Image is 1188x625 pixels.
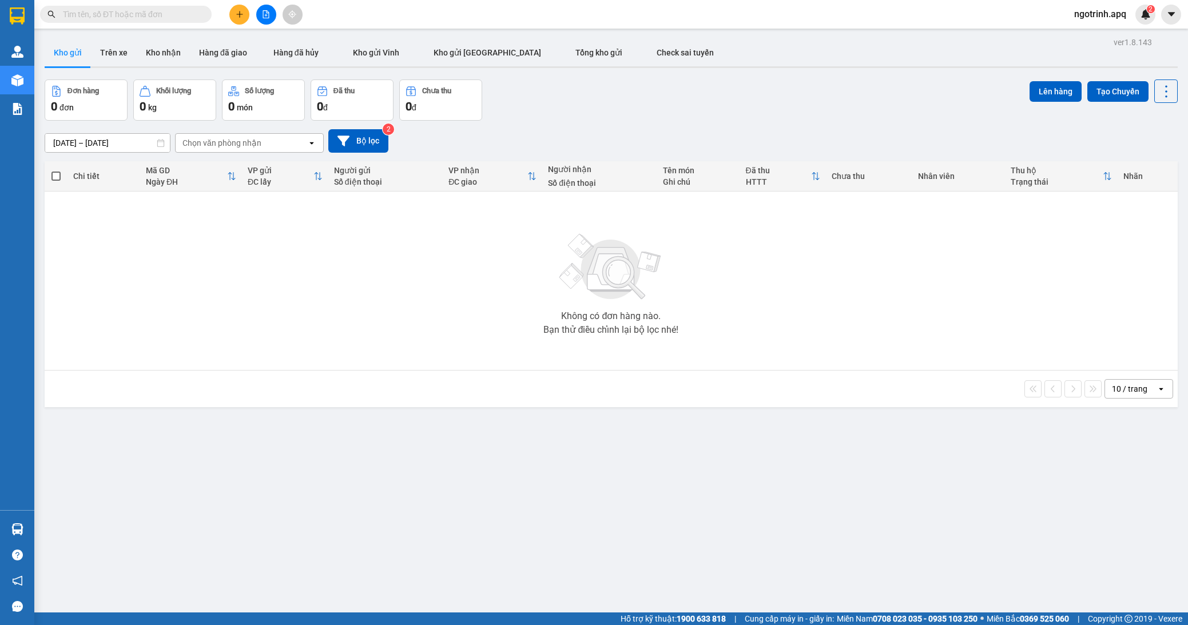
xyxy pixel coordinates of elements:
[283,5,303,25] button: aim
[59,103,74,112] span: đơn
[918,172,999,181] div: Nhân viên
[677,614,726,623] strong: 1900 633 818
[190,39,256,66] button: Hàng đã giao
[434,48,541,57] span: Kho gửi [GEOGRAPHIC_DATA]
[137,39,190,66] button: Kho nhận
[146,177,227,186] div: Ngày ĐH
[245,87,274,95] div: Số lượng
[734,612,736,625] span: |
[311,79,394,121] button: Đã thu0đ
[156,87,191,95] div: Khối lượng
[133,79,216,121] button: Khối lượng0kg
[832,172,907,181] div: Chưa thu
[11,103,23,115] img: solution-icon
[663,177,734,186] div: Ghi chú
[399,79,482,121] button: Chưa thu0đ
[273,48,319,57] span: Hàng đã hủy
[11,523,23,535] img: warehouse-icon
[140,161,242,192] th: Toggle SortBy
[91,39,137,66] button: Trên xe
[1078,612,1079,625] span: |
[987,612,1069,625] span: Miền Bắc
[412,103,416,112] span: đ
[837,612,978,625] span: Miền Nam
[262,10,270,18] span: file-add
[288,10,296,18] span: aim
[237,103,253,112] span: món
[307,138,316,148] svg: open
[334,177,438,186] div: Số điện thoại
[73,172,135,181] div: Chi tiết
[47,10,55,18] span: search
[746,177,812,186] div: HTTT
[67,87,99,95] div: Đơn hàng
[740,161,827,192] th: Toggle SortBy
[548,178,651,188] div: Số điện thoại
[663,166,734,175] div: Tên món
[248,177,313,186] div: ĐC lấy
[1161,5,1181,25] button: caret-down
[443,161,542,192] th: Toggle SortBy
[1114,36,1152,49] div: ver 1.8.143
[248,166,313,175] div: VP gửi
[148,103,157,112] span: kg
[256,5,276,25] button: file-add
[12,575,23,586] span: notification
[1112,383,1147,395] div: 10 / trang
[45,79,128,121] button: Đơn hàng0đơn
[873,614,978,623] strong: 0708 023 035 - 0935 103 250
[1125,615,1133,623] span: copyright
[146,166,227,175] div: Mã GD
[1020,614,1069,623] strong: 0369 525 060
[328,129,388,153] button: Bộ lọc
[575,48,622,57] span: Tổng kho gửi
[51,99,57,113] span: 0
[334,166,438,175] div: Người gửi
[621,612,726,625] span: Hỗ trợ kỹ thuật:
[1011,177,1103,186] div: Trạng thái
[406,99,412,113] span: 0
[11,74,23,86] img: warehouse-icon
[746,166,812,175] div: Đã thu
[45,134,170,152] input: Select a date range.
[12,550,23,560] span: question-circle
[45,39,91,66] button: Kho gửi
[353,48,399,57] span: Kho gửi Vinh
[12,601,23,612] span: message
[554,227,668,307] img: svg+xml;base64,PHN2ZyBjbGFzcz0ibGlzdC1wbHVnX19zdmciIHhtbG5zPSJodHRwOi8vd3d3LnczLm9yZy8yMDAwL3N2Zy...
[543,325,678,335] div: Bạn thử điều chỉnh lại bộ lọc nhé!
[1065,7,1135,21] span: ngotrinh.apq
[11,46,23,58] img: warehouse-icon
[448,177,527,186] div: ĐC giao
[1087,81,1149,102] button: Tạo Chuyến
[182,137,261,149] div: Chọn văn phòng nhận
[980,616,984,621] span: ⚪️
[1123,172,1171,181] div: Nhãn
[422,87,451,95] div: Chưa thu
[1005,161,1118,192] th: Toggle SortBy
[1030,81,1082,102] button: Lên hàng
[10,7,25,25] img: logo-vxr
[242,161,328,192] th: Toggle SortBy
[229,5,249,25] button: plus
[1141,9,1151,19] img: icon-new-feature
[1157,384,1166,393] svg: open
[657,48,714,57] span: Check sai tuyến
[228,99,235,113] span: 0
[383,124,394,135] sup: 2
[333,87,355,95] div: Đã thu
[561,312,661,321] div: Không có đơn hàng nào.
[140,99,146,113] span: 0
[448,166,527,175] div: VP nhận
[63,8,198,21] input: Tìm tên, số ĐT hoặc mã đơn
[317,99,323,113] span: 0
[323,103,328,112] span: đ
[1166,9,1177,19] span: caret-down
[745,612,834,625] span: Cung cấp máy in - giấy in:
[548,165,651,174] div: Người nhận
[1011,166,1103,175] div: Thu hộ
[1147,5,1155,13] sup: 2
[1149,5,1153,13] span: 2
[222,79,305,121] button: Số lượng0món
[236,10,244,18] span: plus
